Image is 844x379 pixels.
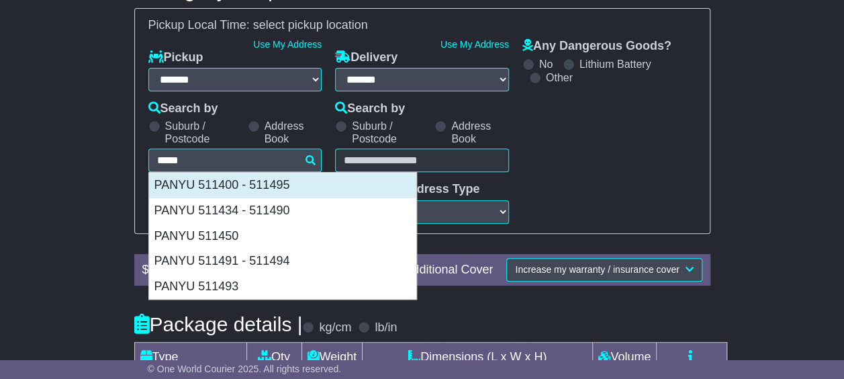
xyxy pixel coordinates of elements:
label: Other [546,71,573,84]
td: Dimensions (L x W x H) [363,343,593,372]
div: $ FreightSafe warranty included [136,263,398,278]
div: Additional Cover [397,263,500,278]
td: Volume [593,343,657,372]
a: Use My Address [253,39,322,50]
label: Any Dangerous Goods? [522,39,671,54]
span: © One World Courier 2025. All rights reserved. [148,364,342,374]
label: Lithium Battery [579,58,651,71]
span: Increase my warranty / insurance cover [515,264,679,275]
td: Weight [301,343,363,372]
label: Suburb / Postcode [165,120,241,145]
label: No [539,58,553,71]
div: PANYU 511400 - 511495 [149,173,416,198]
div: PANYU 511434 - 511490 [149,198,416,224]
div: Pickup Local Time: [142,18,703,33]
h4: Package details | [134,313,303,335]
div: PANYU 511493 [149,274,416,300]
label: Search by [335,101,405,116]
label: lb/in [375,321,397,335]
label: Suburb / Postcode [352,120,428,145]
a: Use My Address [440,39,509,50]
td: Type [134,343,246,372]
div: PANYU 511450 [149,224,416,249]
label: Pickup [148,50,203,65]
button: Increase my warranty / insurance cover [506,258,702,282]
label: kg/cm [319,321,351,335]
label: Delivery [335,50,397,65]
label: Search by [148,101,218,116]
div: PANYU 511491 - 511494 [149,249,416,274]
span: select pickup location [253,18,368,32]
label: Address Book [451,120,509,145]
td: Qty [246,343,301,372]
label: Address Book [265,120,322,145]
